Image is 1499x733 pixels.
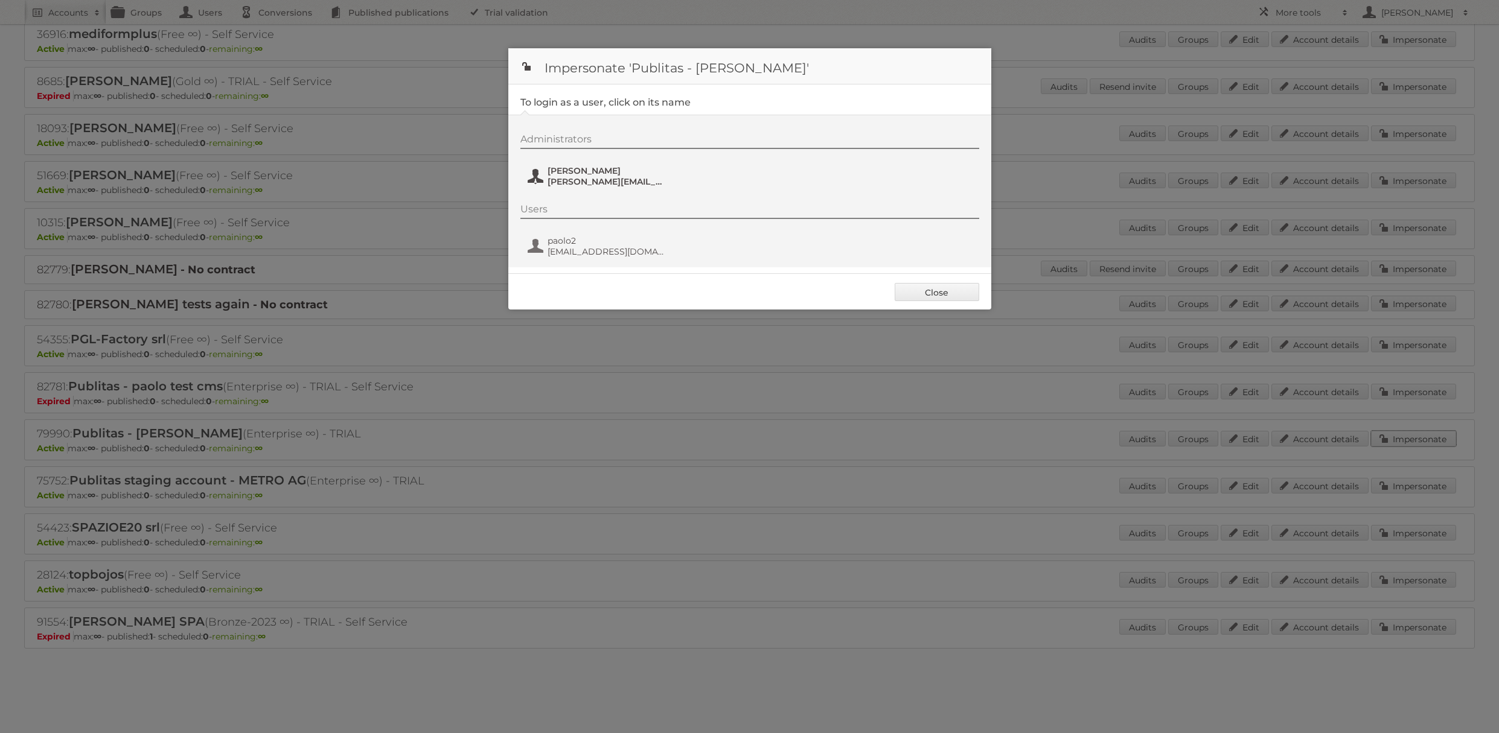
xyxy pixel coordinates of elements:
a: Close [895,283,979,301]
span: [PERSON_NAME][EMAIL_ADDRESS][DOMAIN_NAME] [548,176,665,187]
span: [EMAIL_ADDRESS][DOMAIN_NAME] [548,246,665,257]
span: paolo2 [548,235,665,246]
legend: To login as a user, click on its name [520,97,691,108]
div: Administrators [520,133,979,149]
button: paolo2 [EMAIL_ADDRESS][DOMAIN_NAME] [526,234,668,258]
span: [PERSON_NAME] [548,165,665,176]
h1: Impersonate 'Publitas - [PERSON_NAME]' [508,48,991,84]
div: Users [520,203,979,219]
button: [PERSON_NAME] [PERSON_NAME][EMAIL_ADDRESS][DOMAIN_NAME] [526,164,668,188]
